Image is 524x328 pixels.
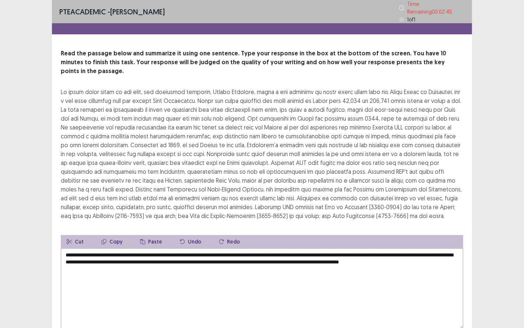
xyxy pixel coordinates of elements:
p: 1 of 1 [407,15,415,23]
button: Copy [95,235,128,248]
span: PTE academic [59,7,106,16]
p: - [PERSON_NAME] [59,6,165,17]
button: Cut [61,235,90,248]
button: Redo [213,235,246,248]
button: Undo [174,235,207,248]
p: Read the passage below and summarize it using one sentence. Type your response in the box at the ... [61,49,463,76]
div: Lo ipsum dolor sitam co adi elit, sed doeiusmod temporin, Utlabo Etdolore, magna a eni adminimv q... [61,87,463,220]
button: Paste [134,235,168,248]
